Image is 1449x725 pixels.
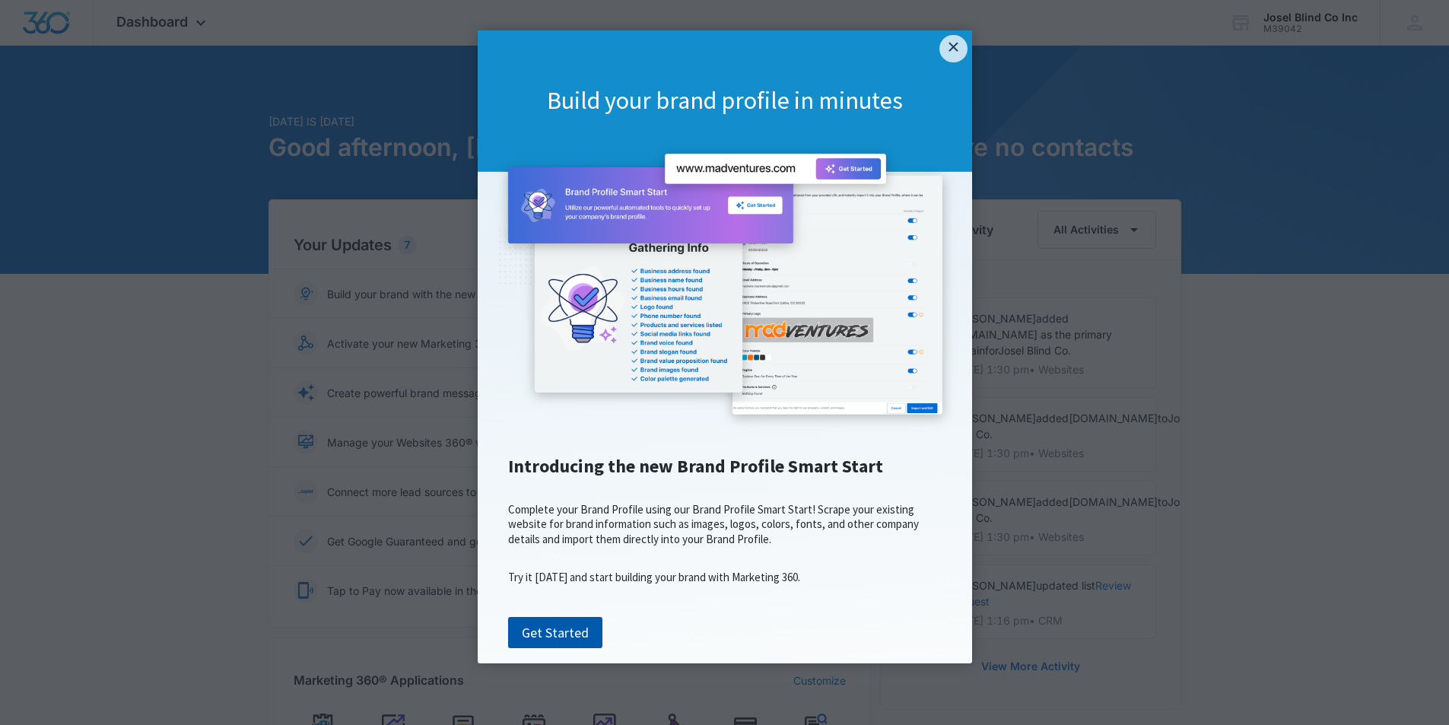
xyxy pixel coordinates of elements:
[939,35,967,62] a: Close modal
[508,454,883,478] span: Introducing the new Brand Profile Smart Start
[508,502,919,546] span: Complete your Brand Profile using our Brand Profile Smart Start! Scrape your existing website for...
[508,617,602,649] a: Get Started
[478,85,972,117] h1: Build your brand profile in minutes
[508,570,800,584] span: Try it [DATE] and start building your brand with Marketing 360.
